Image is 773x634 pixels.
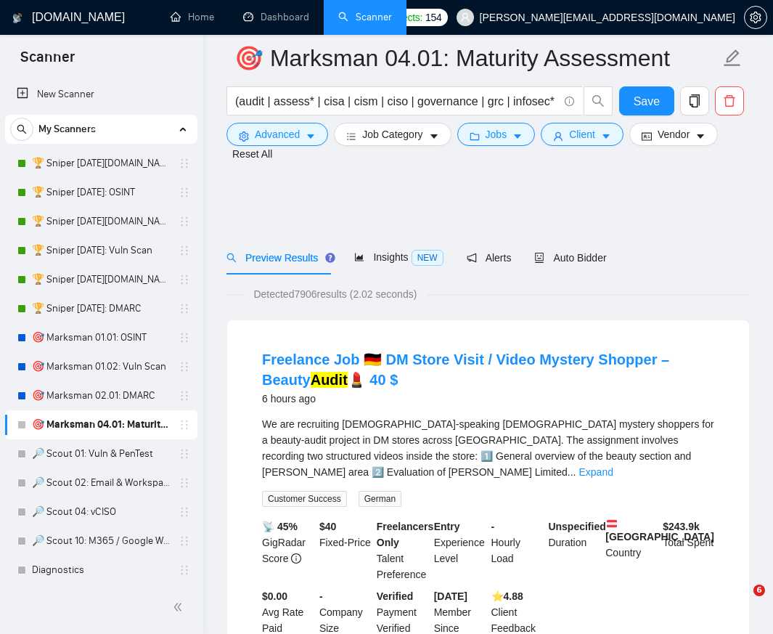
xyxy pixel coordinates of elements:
b: [GEOGRAPHIC_DATA] [605,519,714,542]
a: 🎯 Marksman 04.01: Maturity Assessment [32,410,170,439]
b: Entry [434,521,460,532]
span: holder [179,448,190,460]
a: 🏆 Sniper [DATE][DOMAIN_NAME]: OSINT [32,149,170,178]
span: Save [634,92,660,110]
span: caret-down [695,131,705,142]
a: Reset All [232,146,272,162]
span: Customer Success [262,491,347,507]
span: holder [179,158,190,169]
span: search [584,94,612,107]
a: 🎯 Marksman 01.02: Vuln Scan [32,352,170,381]
span: delete [716,94,743,107]
span: caret-down [429,131,439,142]
img: 🇦🇹 [607,519,617,529]
b: Verified [377,590,414,602]
a: New Scanner [17,80,186,109]
button: idcardVendorcaret-down [629,123,718,146]
a: 🏆 Sniper [DATE]: DMARC [32,294,170,323]
div: Country [602,519,660,582]
span: Scanner [9,46,86,77]
span: setting [745,12,766,23]
mark: Audit [311,372,348,388]
span: NEW [412,250,443,266]
a: searchScanner [338,11,392,23]
div: Talent Preference [374,519,431,582]
span: Auto Bidder [534,252,606,264]
span: holder [179,274,190,285]
li: New Scanner [5,80,197,109]
b: $0.00 [262,590,287,602]
a: 🎯 Marksman 01.01: OSINT [32,323,170,352]
span: holder [179,535,190,547]
span: search [226,253,237,263]
button: search [10,118,33,141]
span: Vendor [658,126,690,142]
span: Alerts [467,252,512,264]
div: Tooltip anchor [324,251,337,264]
button: copy [680,86,709,115]
a: Expand [579,466,613,478]
span: search [11,124,33,134]
a: setting [744,12,767,23]
button: folderJobscaret-down [457,123,536,146]
span: bars [346,131,356,142]
span: My Scanners [38,115,96,144]
div: Hourly Load [488,519,546,582]
div: 6 hours ago [262,390,714,407]
span: notification [467,253,477,263]
span: ... [568,466,576,478]
span: idcard [642,131,652,142]
a: 🔎 Scout 01: Vuln & PenTest [32,439,170,468]
button: setting [744,6,767,29]
span: holder [179,216,190,227]
span: holder [179,361,190,373]
span: We are recruiting [DEMOGRAPHIC_DATA]-speaking [DEMOGRAPHIC_DATA] mystery shoppers for a beauty-au... [262,418,714,478]
span: double-left [173,600,187,614]
span: holder [179,419,190,431]
span: robot [534,253,544,263]
span: user [553,131,563,142]
span: holder [179,332,190,344]
b: - [319,590,323,602]
a: 🔎 Scout 04: vCISO [32,497,170,527]
button: Save [619,86,674,115]
a: Freelance Job 🇩🇪 DM Store Visit / Video Mystery Shopper – BeautyAudit💄 40 $ [262,351,669,388]
span: copy [681,94,708,107]
div: Fixed-Price [316,519,374,582]
input: Scanner name... [234,40,720,76]
span: setting [239,131,249,142]
button: barsJob Categorycaret-down [334,123,451,146]
b: $ 40 [319,521,336,532]
span: Client [569,126,595,142]
a: 🏆 Sniper [DATE]: OSINT [32,178,170,207]
a: 🔎 Scout 02: Email & Workspace [32,468,170,497]
b: $ 243.9k [663,521,700,532]
span: Preview Results [226,252,331,264]
span: holder [179,390,190,402]
iframe: Intercom live chat [724,585,758,619]
span: Jobs [486,126,507,142]
span: caret-down [306,131,316,142]
b: Freelancers Only [377,521,434,548]
a: 🏆 Sniper [DATE]: Vuln Scan [32,236,170,265]
input: Search Freelance Jobs... [235,92,558,110]
span: user [460,12,470,23]
span: holder [179,564,190,576]
b: - [491,521,495,532]
span: 154 [425,9,441,25]
span: holder [179,245,190,256]
span: caret-down [512,131,523,142]
div: Total Spent [660,519,717,582]
span: holder [179,477,190,489]
span: info-circle [291,553,301,564]
span: edit [723,49,742,68]
a: 🏆 Sniper [DATE][DOMAIN_NAME]: Vuln Scan [32,207,170,236]
span: Detected 7906 results (2.02 seconds) [243,286,427,302]
span: info-circle [565,97,574,106]
span: 6 [753,585,765,596]
img: logo [12,7,23,30]
span: holder [179,303,190,314]
a: 🎯 Marksman 02.01: DMARC [32,381,170,410]
span: caret-down [601,131,611,142]
div: GigRadar Score [259,519,316,582]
